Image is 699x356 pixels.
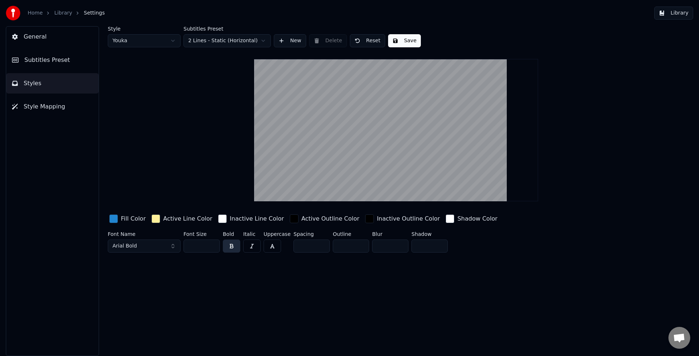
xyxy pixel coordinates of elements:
[24,56,70,64] span: Subtitles Preset
[108,26,181,31] label: Style
[372,232,408,237] label: Blur
[230,214,284,223] div: Inactive Line Color
[333,232,369,237] label: Outline
[293,232,330,237] label: Spacing
[54,9,72,17] a: Library
[112,242,137,250] span: Arial Bold
[28,9,105,17] nav: breadcrumb
[6,96,99,117] button: Style Mapping
[108,232,181,237] label: Font Name
[444,213,499,225] button: Shadow Color
[6,27,99,47] button: General
[243,232,261,237] label: Italic
[668,327,690,349] div: Open chat
[183,232,220,237] label: Font Size
[24,32,47,41] span: General
[288,213,361,225] button: Active Outline Color
[28,9,43,17] a: Home
[6,6,20,20] img: youka
[183,26,271,31] label: Subtitles Preset
[6,73,99,94] button: Styles
[274,34,306,47] button: New
[301,214,359,223] div: Active Outline Color
[6,50,99,70] button: Subtitles Preset
[163,214,212,223] div: Active Line Color
[377,214,440,223] div: Inactive Outline Color
[364,213,441,225] button: Inactive Outline Color
[84,9,104,17] span: Settings
[24,102,65,111] span: Style Mapping
[121,214,146,223] div: Fill Color
[150,213,214,225] button: Active Line Color
[264,232,291,237] label: Uppercase
[24,79,42,88] span: Styles
[223,232,240,237] label: Bold
[411,232,448,237] label: Shadow
[388,34,421,47] button: Save
[654,7,693,20] button: Library
[108,213,147,225] button: Fill Color
[217,213,285,225] button: Inactive Line Color
[457,214,497,223] div: Shadow Color
[350,34,385,47] button: Reset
